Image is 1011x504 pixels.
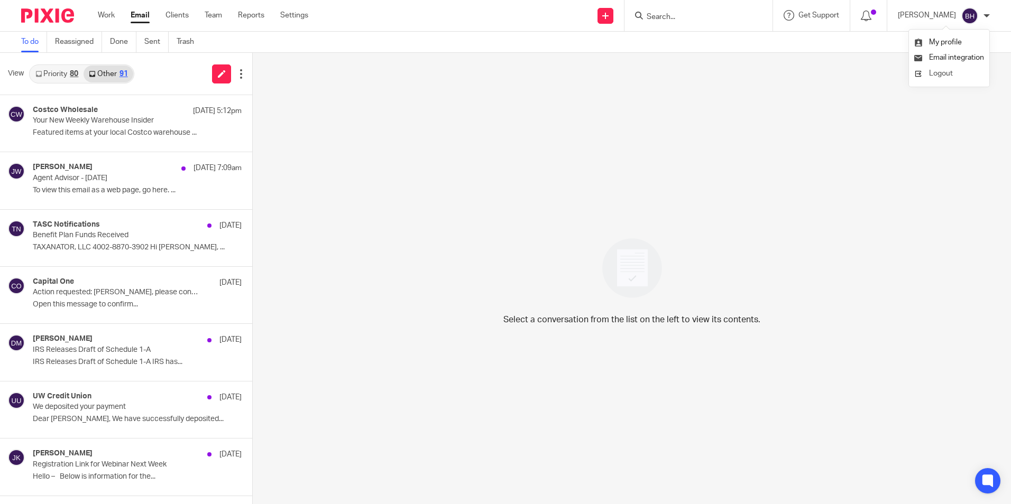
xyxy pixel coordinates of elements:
[131,10,150,21] a: Email
[929,54,984,61] span: Email integration
[33,106,98,115] h4: Costco Wholesale
[110,32,136,52] a: Done
[798,12,839,19] span: Get Support
[8,68,24,79] span: View
[205,10,222,21] a: Team
[144,32,169,52] a: Sent
[33,346,200,354] p: IRS Releases Draft of Schedule 1-A
[33,128,242,137] p: Featured items at your local Costco warehouse ...
[929,39,962,46] span: My profile
[219,392,242,403] p: [DATE]
[33,231,200,240] p: Benefit Plan Funds Received
[8,163,25,180] img: svg%3E
[30,66,84,82] a: Priority80
[914,66,984,81] a: Logout
[33,392,91,401] h4: UW Credit Union
[33,415,242,424] p: Dear [PERSON_NAME], We have successfully deposited...
[961,7,978,24] img: svg%3E
[929,70,953,77] span: Logout
[219,220,242,231] p: [DATE]
[33,186,242,195] p: To view this email as a web page, go here. ...
[646,13,741,22] input: Search
[55,32,102,52] a: Reassigned
[33,220,100,229] h4: TASC Notifications
[33,403,200,412] p: We deposited your payment
[8,449,25,466] img: svg%3E
[33,300,242,309] p: Open this message to confirm...
[8,220,25,237] img: svg%3E
[194,163,242,173] p: [DATE] 7:09am
[21,8,74,23] img: Pixie
[120,70,128,78] div: 91
[21,32,47,52] a: To do
[33,163,93,172] h4: [PERSON_NAME]
[70,70,78,78] div: 80
[33,116,200,125] p: Your New Weekly Warehouse Insider
[914,39,962,46] a: My profile
[8,392,25,409] img: svg%3E
[8,106,25,123] img: svg%3E
[98,10,115,21] a: Work
[177,32,202,52] a: Trash
[238,10,264,21] a: Reports
[33,174,200,183] p: Agent Advisor - [DATE]
[595,231,669,305] img: image
[33,334,93,343] h4: [PERSON_NAME]
[280,10,308,21] a: Settings
[219,277,242,288] p: [DATE]
[33,449,93,458] h4: [PERSON_NAME]
[33,243,242,252] p: TAXANATOR, LLC 4002-8870-3902 Hi [PERSON_NAME], ...
[219,334,242,345] p: [DATE]
[219,449,242,460] p: [DATE]
[166,10,189,21] a: Clients
[914,54,984,61] a: Email integration
[8,277,25,294] img: svg%3E
[33,460,200,469] p: Registration Link for Webinar Next Week
[33,358,242,367] p: IRS Releases Draft of Schedule 1-A IRS has...
[193,106,242,116] p: [DATE] 5:12pm
[33,277,74,286] h4: Capital One
[8,334,25,351] img: svg%3E
[503,313,760,326] p: Select a conversation from the list on the left to view its contents.
[84,66,133,82] a: Other91
[33,472,242,481] p: Hello – Below is information for the...
[898,10,956,21] p: [PERSON_NAME]
[33,288,200,297] p: Action requested: [PERSON_NAME], please confirm your info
